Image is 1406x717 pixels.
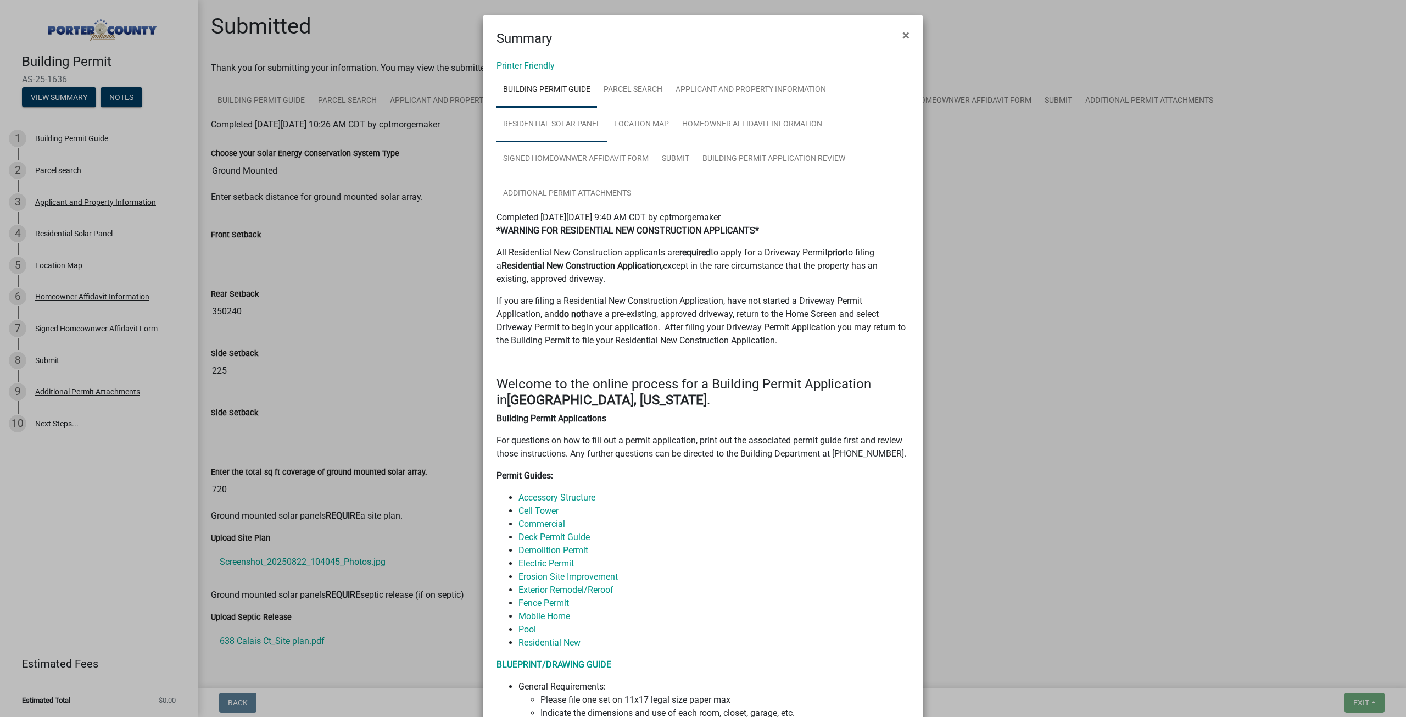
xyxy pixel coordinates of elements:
[894,20,918,51] button: Close
[518,545,588,555] a: Demolition Permit
[518,532,590,542] a: Deck Permit Guide
[828,247,845,258] strong: prior
[496,246,910,286] p: All Residential New Construction applicants are to apply for a Driveway Permit to filing a except...
[496,107,607,142] a: Residential Solar Panel
[518,624,536,635] a: Pool
[679,247,711,258] strong: required
[607,107,676,142] a: Location Map
[696,142,852,177] a: Building Permit Application Review
[540,693,910,707] li: Please file one set on 11x17 legal size paper max
[496,376,910,408] h4: Welcome to the online process for a Building Permit Application in .
[518,611,570,621] a: Mobile Home
[496,212,721,223] span: Completed [DATE][DATE] 9:40 AM CDT by cptmorgemaker
[496,176,638,212] a: Additional Permit Attachments
[496,294,910,347] p: If you are filing a Residential New Construction Application, have not started a Driveway Permit ...
[559,309,584,319] strong: do not
[518,558,574,569] a: Electric Permit
[655,142,696,177] a: Submit
[669,73,833,108] a: Applicant and Property Information
[496,434,910,460] p: For questions on how to fill out a permit application, print out the associated permit guide firs...
[496,413,606,424] strong: Building Permit Applications
[518,598,569,608] a: Fence Permit
[496,142,655,177] a: Signed Homeownwer Affidavit Form
[496,659,611,670] a: BLUEPRINT/DRAWING GUIDE
[496,225,759,236] strong: *WARNING FOR RESIDENTIAL NEW CONSTRUCTION APPLICANTS*
[518,637,581,648] a: Residential New
[507,392,707,408] strong: [GEOGRAPHIC_DATA], [US_STATE]
[518,585,613,595] a: Exterior Remodel/Reroof
[501,260,663,271] strong: Residential New Construction Application,
[518,519,565,529] a: Commercial
[676,107,829,142] a: Homeowner Affidavit Information
[496,29,552,48] h4: Summary
[496,470,553,481] strong: Permit Guides:
[496,73,597,108] a: Building Permit Guide
[518,492,595,503] a: Accessory Structure
[496,60,555,71] a: Printer Friendly
[902,27,910,43] span: ×
[518,571,618,582] a: Erosion Site Improvement
[518,505,559,516] a: Cell Tower
[597,73,669,108] a: Parcel search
